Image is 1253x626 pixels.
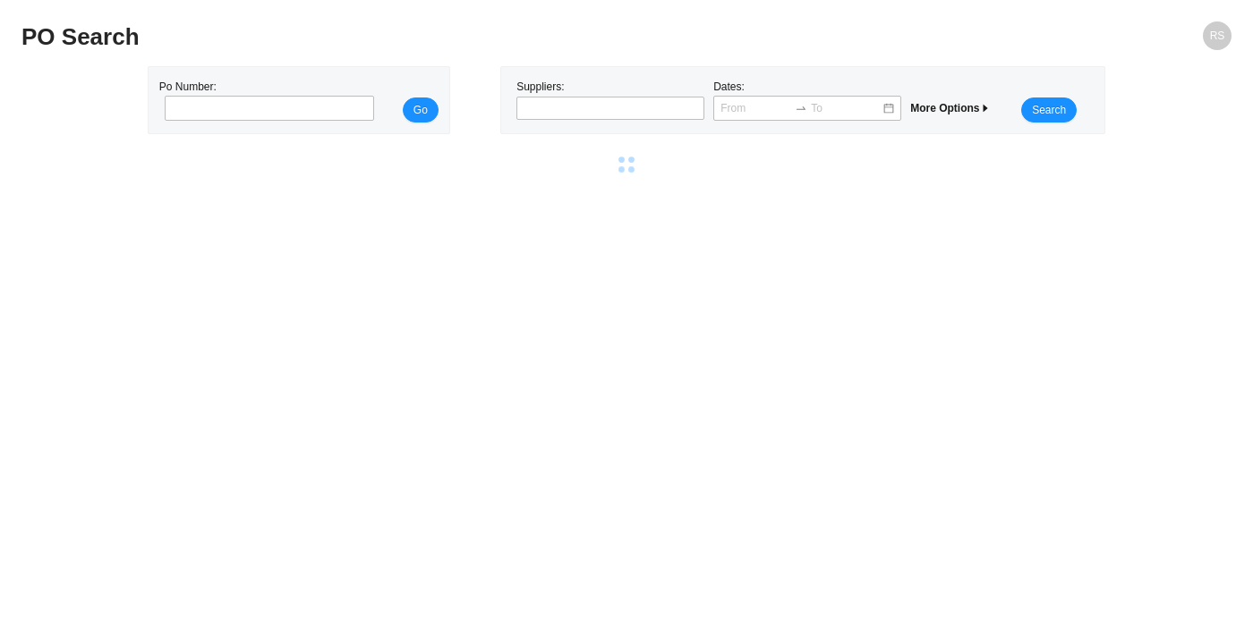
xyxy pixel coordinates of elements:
button: Search [1021,97,1077,123]
div: Suppliers: [512,78,709,123]
input: From [720,99,791,117]
span: More Options [910,102,990,114]
div: Dates: [709,78,906,123]
span: Go [413,101,428,119]
button: Go [403,97,439,123]
div: Po Number: [159,78,369,123]
span: RS [1210,21,1225,50]
span: swap-right [795,102,807,114]
input: To [811,99,882,117]
span: Search [1032,101,1066,119]
span: to [795,102,807,114]
span: caret-right [980,103,991,114]
h2: PO Search [21,21,929,53]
